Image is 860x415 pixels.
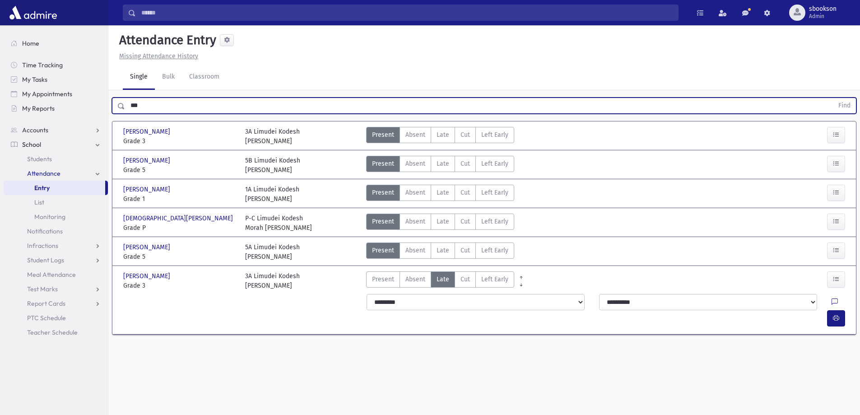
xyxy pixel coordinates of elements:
[123,136,236,146] span: Grade 3
[4,210,108,224] a: Monitoring
[437,246,449,255] span: Late
[4,87,108,101] a: My Appointments
[437,188,449,197] span: Late
[366,127,514,146] div: AttTypes
[372,130,394,140] span: Present
[123,281,236,290] span: Grade 3
[460,130,470,140] span: Cut
[437,159,449,168] span: Late
[460,188,470,197] span: Cut
[245,242,300,261] div: 5A Limudei Kodesh [PERSON_NAME]
[22,61,63,69] span: Time Tracking
[22,140,41,149] span: School
[123,127,172,136] span: [PERSON_NAME]
[372,159,394,168] span: Present
[34,184,50,192] span: Entry
[116,33,216,48] h5: Attendance Entry
[123,156,172,165] span: [PERSON_NAME]
[4,267,108,282] a: Meal Attendance
[481,217,508,226] span: Left Early
[182,65,227,90] a: Classroom
[4,166,108,181] a: Attendance
[366,271,514,290] div: AttTypes
[4,101,108,116] a: My Reports
[366,185,514,204] div: AttTypes
[155,65,182,90] a: Bulk
[405,130,425,140] span: Absent
[405,275,425,284] span: Absent
[481,159,508,168] span: Left Early
[245,214,312,233] div: P-C Limudei Kodesh Morah [PERSON_NAME]
[4,296,108,311] a: Report Cards
[4,123,108,137] a: Accounts
[4,238,108,253] a: Infractions
[123,65,155,90] a: Single
[4,311,108,325] a: PTC Schedule
[123,165,236,175] span: Grade 5
[123,214,235,223] span: [DEMOGRAPHIC_DATA][PERSON_NAME]
[4,282,108,296] a: Test Marks
[245,271,300,290] div: 3A Limudei Kodesh [PERSON_NAME]
[27,314,66,322] span: PTC Schedule
[460,217,470,226] span: Cut
[4,224,108,238] a: Notifications
[405,217,425,226] span: Absent
[27,169,60,177] span: Attendance
[27,256,64,264] span: Student Logs
[437,130,449,140] span: Late
[123,271,172,281] span: [PERSON_NAME]
[4,58,108,72] a: Time Tracking
[22,104,55,112] span: My Reports
[4,137,108,152] a: School
[123,194,236,204] span: Grade 1
[437,275,449,284] span: Late
[460,275,470,284] span: Cut
[481,246,508,255] span: Left Early
[481,275,508,284] span: Left Early
[123,242,172,252] span: [PERSON_NAME]
[4,181,105,195] a: Entry
[22,75,47,84] span: My Tasks
[809,13,837,20] span: Admin
[460,159,470,168] span: Cut
[245,156,300,175] div: 5B Limudei Kodesh [PERSON_NAME]
[405,159,425,168] span: Absent
[27,299,65,308] span: Report Cards
[372,275,394,284] span: Present
[4,325,108,340] a: Teacher Schedule
[405,188,425,197] span: Absent
[22,90,72,98] span: My Appointments
[22,39,39,47] span: Home
[833,98,856,113] button: Find
[460,246,470,255] span: Cut
[123,185,172,194] span: [PERSON_NAME]
[27,328,78,336] span: Teacher Schedule
[119,52,198,60] u: Missing Attendance History
[372,246,394,255] span: Present
[27,285,58,293] span: Test Marks
[481,188,508,197] span: Left Early
[481,130,508,140] span: Left Early
[34,213,65,221] span: Monitoring
[372,217,394,226] span: Present
[123,252,236,261] span: Grade 5
[809,5,837,13] span: sbookson
[27,270,76,279] span: Meal Attendance
[27,227,63,235] span: Notifications
[405,246,425,255] span: Absent
[34,198,44,206] span: List
[123,223,236,233] span: Grade P
[437,217,449,226] span: Late
[4,253,108,267] a: Student Logs
[27,155,52,163] span: Students
[245,127,300,146] div: 3A Limudei Kodesh [PERSON_NAME]
[4,152,108,166] a: Students
[22,126,48,134] span: Accounts
[4,72,108,87] a: My Tasks
[366,156,514,175] div: AttTypes
[136,5,678,21] input: Search
[245,185,299,204] div: 1A Limudei Kodesh [PERSON_NAME]
[366,242,514,261] div: AttTypes
[27,242,58,250] span: Infractions
[366,214,514,233] div: AttTypes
